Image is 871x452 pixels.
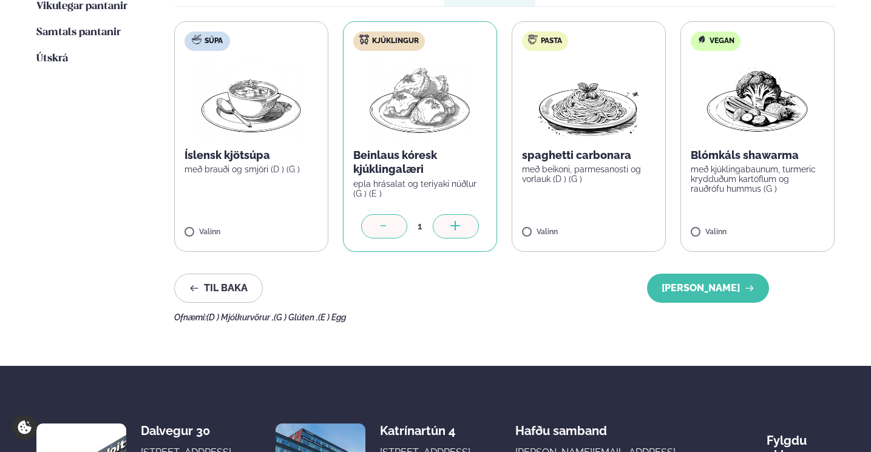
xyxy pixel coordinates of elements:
p: með kjúklingabaunum, turmeric krydduðum kartöflum og rauðrófu hummus (G ) [691,164,824,194]
span: Vegan [710,36,734,46]
span: (D ) Mjólkurvörur , [206,312,274,322]
div: Dalvegur 30 [141,423,237,438]
span: (E ) Egg [318,312,346,322]
img: Soup.png [198,61,305,138]
img: Chicken-thighs.png [367,61,473,138]
img: Vegan.svg [697,35,707,44]
span: Útskrá [36,53,68,64]
img: chicken.svg [359,35,369,44]
a: Cookie settings [12,415,37,440]
a: Samtals pantanir [36,25,121,40]
span: Samtals pantanir [36,27,121,38]
p: með beikoni, parmesanosti og vorlauk (D ) (G ) [522,164,656,184]
img: Spagetti.png [535,61,642,138]
img: soup.svg [192,35,202,44]
span: Hafðu samband [515,414,607,438]
button: Til baka [174,274,263,303]
p: Blómkáls shawarma [691,148,824,163]
p: með brauði og smjöri (D ) (G ) [185,164,318,174]
div: Katrínartún 4 [380,423,476,438]
div: 1 [407,219,433,233]
img: Vegan.png [704,61,811,138]
div: Ofnæmi: [174,312,835,322]
span: Kjúklingur [372,36,419,46]
span: Vikulegar pantanir [36,1,127,12]
p: Beinlaus kóresk kjúklingalæri [353,148,487,177]
p: Íslensk kjötsúpa [185,148,318,163]
img: pasta.svg [528,35,538,44]
a: Útskrá [36,52,68,66]
p: spaghetti carbonara [522,148,656,163]
span: Pasta [541,36,562,46]
span: Súpa [205,36,223,46]
button: [PERSON_NAME] [647,274,769,303]
p: epla hrásalat og teriyaki núðlur (G ) (E ) [353,179,487,198]
span: (G ) Glúten , [274,312,318,322]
